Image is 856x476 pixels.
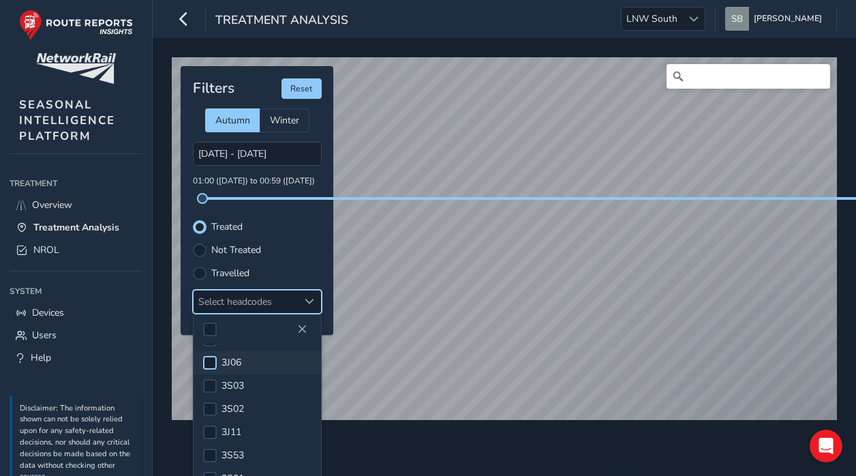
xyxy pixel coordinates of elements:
span: Users [32,329,57,342]
span: 3J06 [221,356,241,369]
label: Not Treated [211,246,261,255]
span: LNW South [622,8,682,30]
span: 3S53 [221,449,244,462]
a: NROL [10,239,142,261]
img: customer logo [36,53,116,84]
img: diamond-layout [725,7,749,31]
div: Winter [260,108,309,132]
a: Help [10,346,142,369]
button: Close [292,320,311,339]
span: Devices [32,306,64,319]
span: Help [31,351,51,364]
a: Overview [10,194,142,216]
span: NROL [33,243,59,256]
div: System [10,281,142,301]
span: 3S03 [221,379,244,392]
label: Treated [211,222,243,232]
a: Users [10,324,142,346]
a: Treatment Analysis [10,216,142,239]
span: Treatment Analysis [215,12,348,31]
canvas: Map [172,57,837,430]
div: Autumn [205,108,260,132]
iframe: Intercom live chat [810,430,842,462]
span: Treatment Analysis [33,221,119,234]
span: [PERSON_NAME] [754,7,822,31]
button: [PERSON_NAME] [725,7,827,31]
p: 01:00 ([DATE]) to 00:59 ([DATE]) [193,175,322,188]
div: Treatment [10,173,142,194]
a: Devices [10,301,142,324]
span: SEASONAL INTELLIGENCE PLATFORM [19,97,115,144]
button: Reset [281,78,322,99]
h4: Filters [193,80,234,97]
span: Overview [32,198,72,211]
span: Winter [270,114,299,127]
span: Autumn [215,114,250,127]
span: 3J11 [221,426,241,438]
input: Search [667,64,830,89]
div: Select headcodes [194,291,299,313]
label: Travelled [211,269,249,278]
img: rr logo [19,10,133,40]
span: 3S02 [221,402,244,415]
